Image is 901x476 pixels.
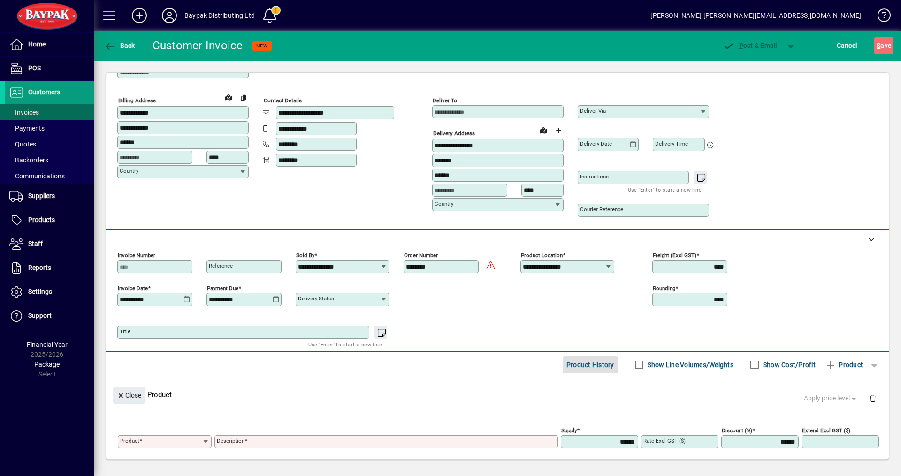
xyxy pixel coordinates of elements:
span: Support [28,312,52,319]
span: Communications [9,172,65,180]
app-page-header-button: Delete [862,394,884,402]
span: Payments [9,124,45,132]
mat-hint: Use 'Enter' to start a new line [308,339,382,350]
a: Knowledge Base [870,2,889,32]
span: Home [28,40,46,48]
label: Show Cost/Profit [761,360,816,369]
app-page-header-button: Close [111,391,147,399]
a: Suppliers [5,184,94,208]
span: Suppliers [28,192,55,200]
span: Invoices [9,108,39,116]
mat-label: Courier Reference [580,206,623,213]
a: Payments [5,120,94,136]
button: Add [124,7,154,24]
mat-label: Discount (%) [722,427,752,434]
span: Financial Year [27,341,68,348]
span: Cancel [837,38,857,53]
mat-hint: Use 'Enter' to start a new line [628,184,702,195]
div: Product [106,377,889,412]
mat-label: Sold by [296,252,314,259]
mat-label: Deliver via [580,107,606,114]
button: Profile [154,7,184,24]
button: Back [101,37,137,54]
span: Apply price level [804,393,858,403]
mat-label: Product [120,438,139,444]
a: Invoices [5,104,94,120]
span: S [877,42,880,49]
button: Post & Email [718,37,782,54]
div: Baypak Distributing Ltd [184,8,255,23]
mat-label: Description [217,438,244,444]
a: Settings [5,280,94,304]
button: Close [113,387,145,404]
a: Communications [5,168,94,184]
button: Cancel [834,37,860,54]
a: Quotes [5,136,94,152]
button: Choose address [551,123,566,138]
span: POS [28,64,41,72]
button: Save [874,37,893,54]
a: View on map [221,90,236,105]
mat-label: Instructions [580,173,609,180]
mat-label: Delivery status [298,295,334,302]
button: Apply price level [800,390,862,407]
a: Products [5,208,94,232]
span: Reports [28,264,51,271]
a: View on map [536,123,551,138]
span: P [739,42,743,49]
mat-label: Extend excl GST ($) [802,427,850,434]
button: Copy to Delivery address [236,90,251,105]
a: Reports [5,256,94,280]
span: Backorders [9,156,48,164]
button: Delete [862,387,884,409]
span: ost & Email [723,42,777,49]
mat-label: Deliver To [433,97,457,104]
span: Products [28,216,55,223]
mat-label: Supply [561,427,577,434]
mat-label: Country [435,200,453,207]
mat-label: Invoice date [118,285,148,292]
mat-label: Product location [521,252,563,259]
mat-label: Title [120,328,130,335]
span: Settings [28,288,52,295]
mat-label: Payment due [207,285,238,292]
span: Quotes [9,140,36,148]
mat-label: Country [120,168,138,174]
mat-label: Delivery date [580,140,612,147]
mat-label: Reference [209,262,233,269]
a: Support [5,304,94,328]
label: Show Line Volumes/Weights [646,360,733,369]
mat-label: Delivery time [655,140,688,147]
span: NEW [256,43,268,49]
span: Customers [28,88,60,96]
mat-label: Invoice number [118,252,155,259]
span: Staff [28,240,43,247]
mat-label: Rate excl GST ($) [643,438,686,444]
span: Close [117,388,141,403]
app-page-header-button: Back [94,37,145,54]
span: ave [877,38,891,53]
mat-label: Freight (excl GST) [653,252,696,259]
mat-label: Rounding [653,285,675,292]
span: Product History [566,357,614,372]
button: Product History [563,356,618,373]
a: POS [5,57,94,80]
a: Home [5,33,94,56]
div: [PERSON_NAME] [PERSON_NAME][EMAIL_ADDRESS][DOMAIN_NAME] [650,8,861,23]
a: Backorders [5,152,94,168]
span: Package [34,361,60,368]
div: Customer Invoice [153,38,243,53]
mat-label: Order number [404,252,438,259]
span: Back [104,42,135,49]
a: Staff [5,232,94,256]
